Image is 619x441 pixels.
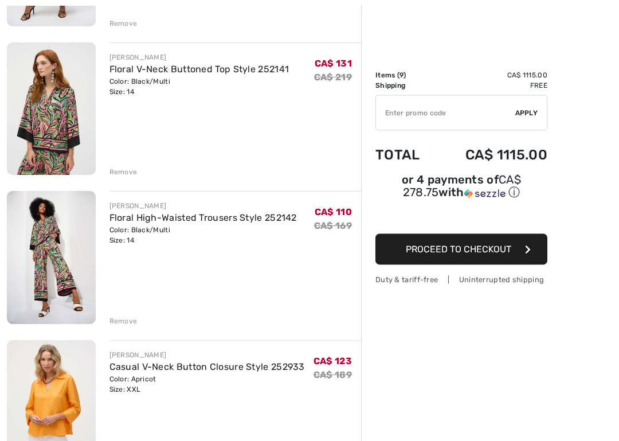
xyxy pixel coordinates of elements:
div: Color: Black/Multi Size: 14 [109,77,289,97]
div: Remove [109,19,138,29]
div: Remove [109,317,138,327]
a: Floral High-Waisted Trousers Style 252142 [109,213,297,224]
td: CA$ 1115.00 [436,70,547,80]
a: Floral V-Neck Buttoned Top Style 252141 [109,64,289,75]
a: Casual V-Neck Button Closure Style 252933 [109,362,305,373]
span: Proceed to Checkout [406,244,511,255]
input: Promo code [376,96,515,130]
img: Floral V-Neck Buttoned Top Style 252141 [7,43,96,175]
div: [PERSON_NAME] [109,53,289,63]
div: or 4 payments of with [375,174,547,200]
div: [PERSON_NAME] [109,350,305,361]
td: Items ( ) [375,70,436,80]
div: [PERSON_NAME] [109,201,297,212]
span: CA$ 123 [314,356,352,367]
div: Remove [109,167,138,178]
img: Sezzle [464,189,506,199]
span: 9 [399,71,403,79]
div: or 4 payments ofCA$ 278.75withSezzle Click to learn more about Sezzle [375,174,547,204]
td: CA$ 1115.00 [436,135,547,174]
td: Total [375,135,436,174]
span: Apply [515,108,538,118]
td: Free [436,80,547,91]
div: Color: Black/Multi Size: 14 [109,225,297,246]
img: Floral High-Waisted Trousers Style 252142 [7,192,96,325]
button: Proceed to Checkout [375,234,547,265]
td: Shipping [375,80,436,91]
span: CA$ 110 [315,207,352,218]
iframe: PayPal-paypal [375,204,547,230]
s: CA$ 189 [314,370,352,381]
div: Duty & tariff-free | Uninterrupted shipping [375,274,547,285]
s: CA$ 169 [314,221,352,232]
span: CA$ 278.75 [403,173,521,199]
span: CA$ 131 [315,58,352,69]
div: Color: Apricot Size: XXL [109,374,305,395]
s: CA$ 219 [314,72,352,83]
